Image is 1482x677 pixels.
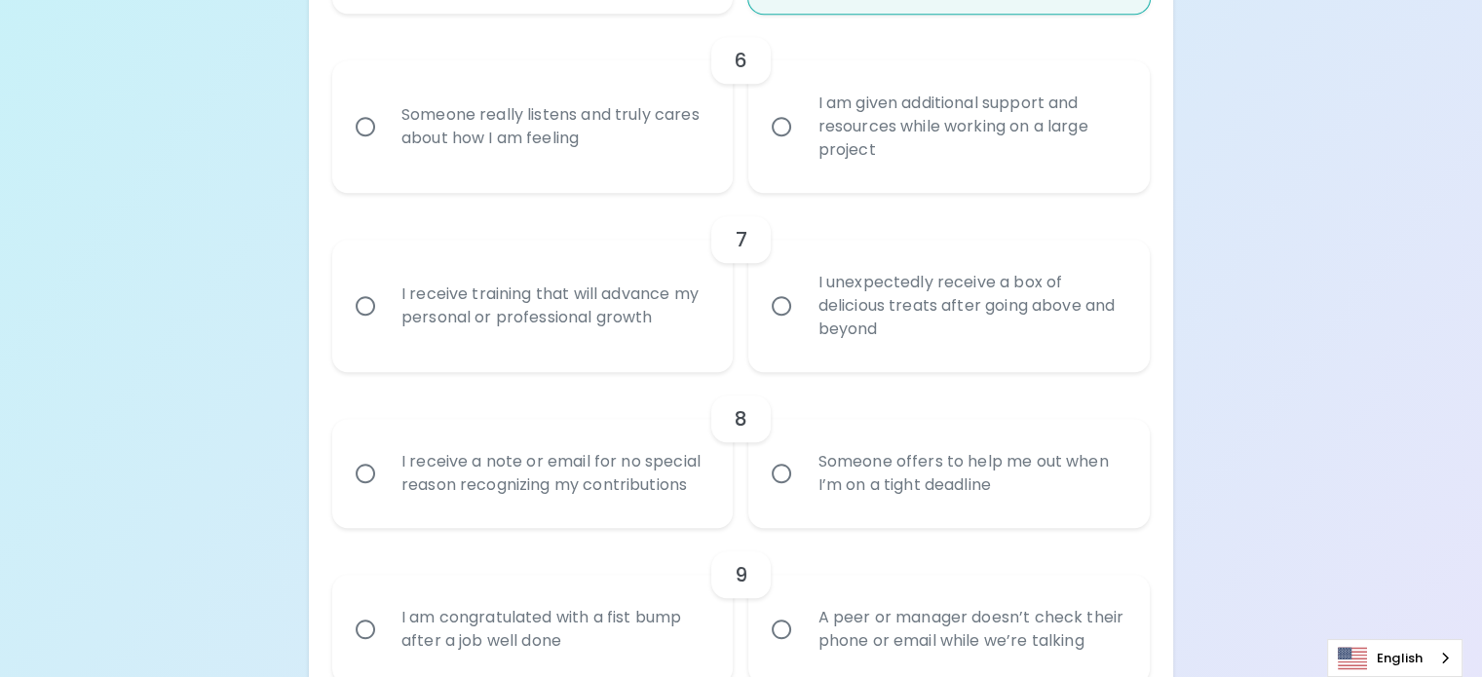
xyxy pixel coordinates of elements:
[332,14,1150,193] div: choice-group-check
[735,224,746,255] h6: 7
[735,45,747,76] h6: 6
[386,80,723,173] div: Someone really listens and truly cares about how I am feeling
[332,193,1150,372] div: choice-group-check
[1327,639,1463,677] div: Language
[386,259,723,353] div: I receive training that will advance my personal or professional growth
[386,427,723,520] div: I receive a note or email for no special reason recognizing my contributions
[802,68,1139,185] div: I am given additional support and resources while working on a large project
[802,427,1139,520] div: Someone offers to help me out when I’m on a tight deadline
[735,403,747,434] h6: 8
[802,583,1139,676] div: A peer or manager doesn’t check their phone or email while we’re talking
[332,372,1150,528] div: choice-group-check
[386,583,723,676] div: I am congratulated with a fist bump after a job well done
[1328,640,1462,676] a: English
[1327,639,1463,677] aside: Language selected: English
[802,247,1139,364] div: I unexpectedly receive a box of delicious treats after going above and beyond
[735,559,747,590] h6: 9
